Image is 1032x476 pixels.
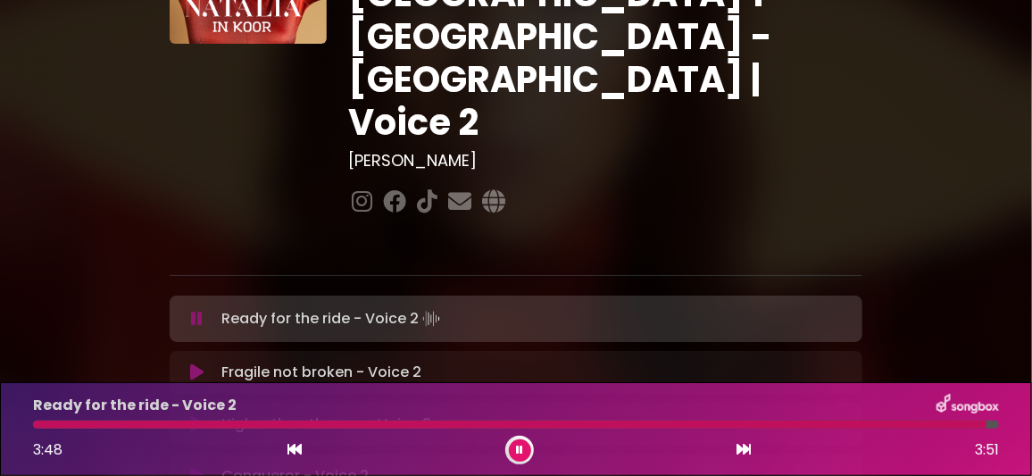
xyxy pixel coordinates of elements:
p: Fragile not broken - Voice 2 [221,362,421,383]
h3: [PERSON_NAME] [348,151,862,171]
img: waveform4.gif [419,306,444,331]
p: Ready for the ride - Voice 2 [33,395,237,416]
span: 3:51 [975,439,999,461]
span: 3:48 [33,439,62,460]
p: Ready for the ride - Voice 2 [221,306,444,331]
img: songbox-logo-white.png [936,394,999,417]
